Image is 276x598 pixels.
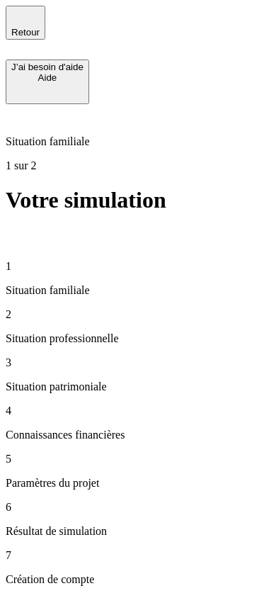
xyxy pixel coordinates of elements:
[6,308,270,321] p: 2
[6,380,270,393] p: Situation patrimoniale
[6,135,270,148] p: Situation familiale
[6,405,270,417] p: 4
[11,72,84,83] div: Aide
[6,549,270,562] p: 7
[6,284,270,297] p: Situation familiale
[6,501,270,514] p: 6
[6,159,270,172] p: 1 sur 2
[6,60,89,104] button: J’ai besoin d'aideAide
[6,477,270,490] p: Paramètres du projet
[11,27,40,38] span: Retour
[6,6,45,40] button: Retour
[6,573,270,586] p: Création de compte
[6,260,270,273] p: 1
[11,62,84,72] div: J’ai besoin d'aide
[6,332,270,345] p: Situation professionnelle
[6,525,270,538] p: Résultat de simulation
[6,356,270,369] p: 3
[6,453,270,466] p: 5
[6,429,270,441] p: Connaissances financières
[6,187,270,213] h1: Votre simulation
